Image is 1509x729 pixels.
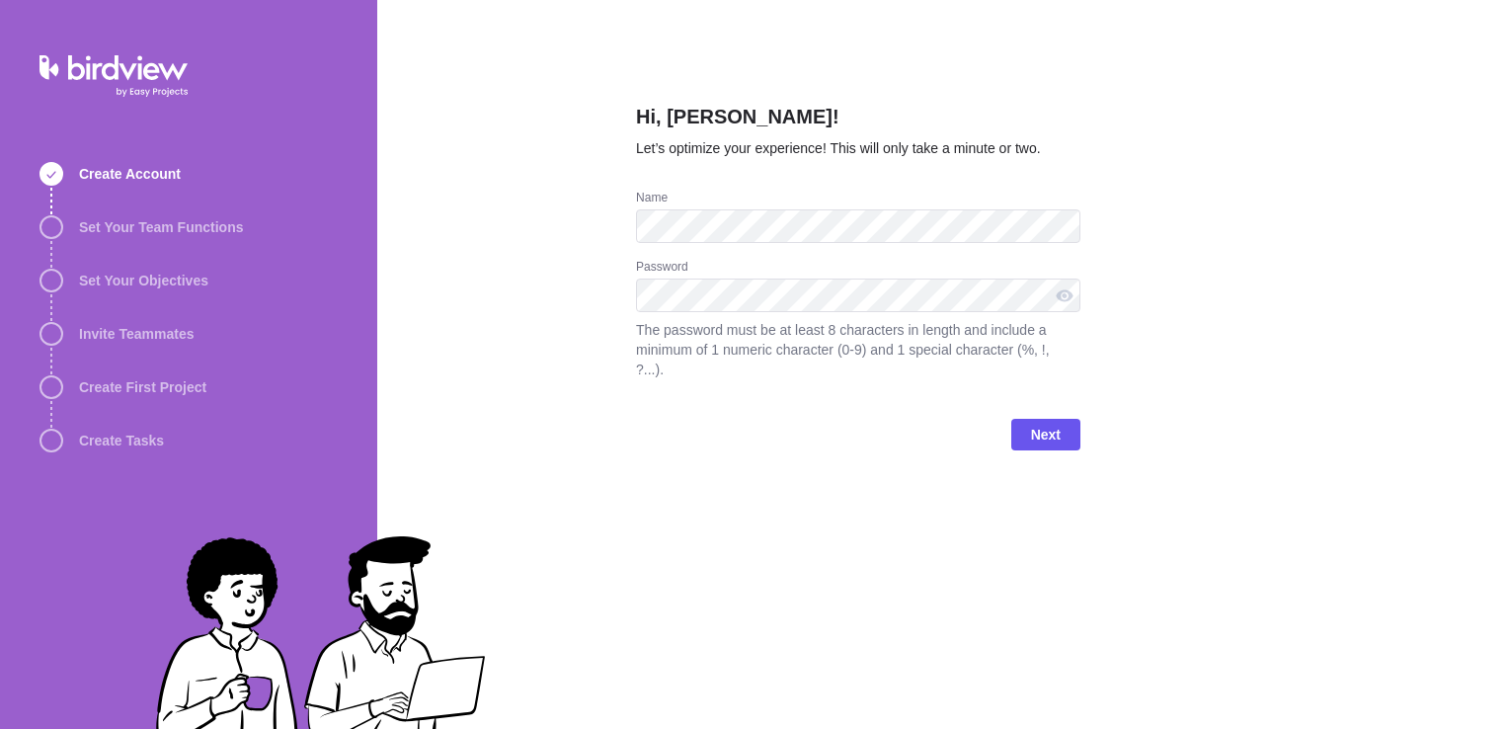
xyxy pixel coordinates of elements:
span: Create Tasks [79,431,164,450]
div: Name [636,190,1080,209]
span: Next [1031,423,1061,446]
span: Let’s optimize your experience! This will only take a minute or two. [636,140,1041,156]
span: Set Your Objectives [79,271,208,290]
span: Next [1011,419,1080,450]
span: Create Account [79,164,181,184]
span: Create First Project [79,377,206,397]
span: Set Your Team Functions [79,217,243,237]
div: Password [636,259,1080,279]
h2: Hi, [PERSON_NAME]! [636,103,1080,138]
span: Invite Teammates [79,324,194,344]
span: The password must be at least 8 characters in length and include a minimum of 1 numeric character... [636,320,1080,379]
